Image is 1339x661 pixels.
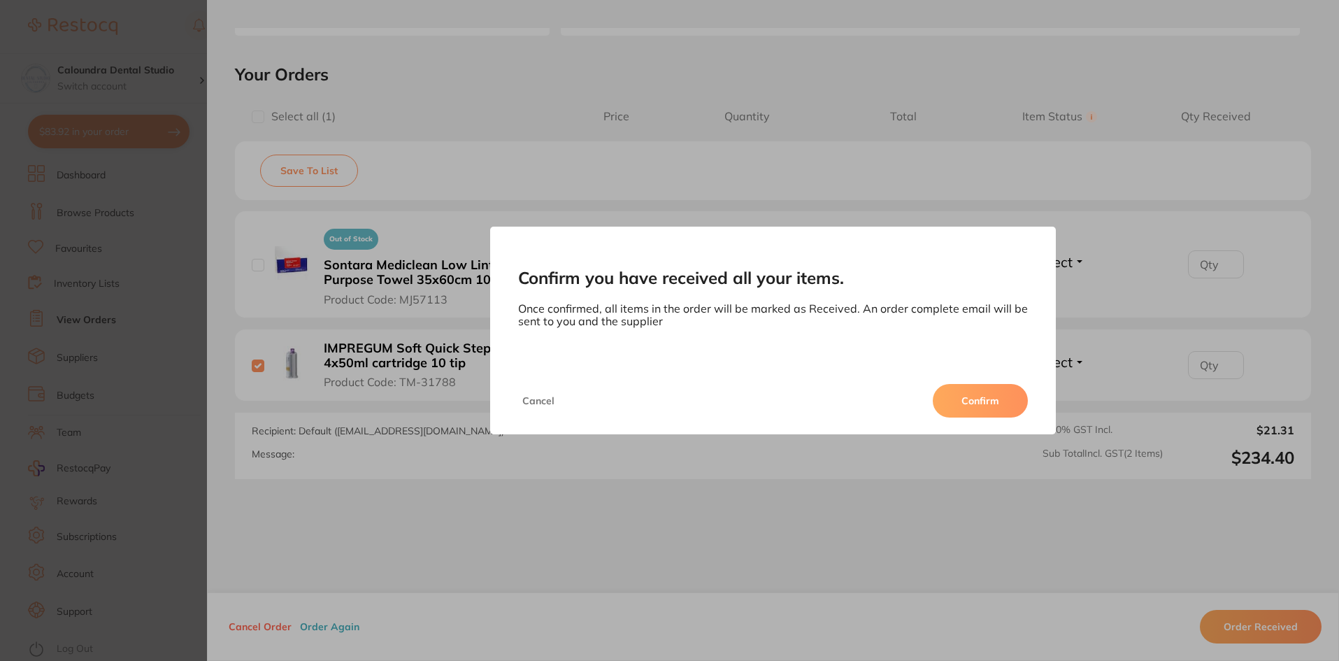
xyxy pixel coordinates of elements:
button: Confirm [933,384,1028,418]
button: Cancel [518,384,559,418]
img: Profile image for Restocq [31,42,54,64]
h2: Confirm you have received all your items. [518,269,1029,288]
p: Once confirmed, all items in the order will be marked as Received. An order complete email will b... [518,302,1029,328]
p: It has been 14 days since you have started your Restocq journey. We wanted to do a check in and s... [61,40,241,54]
div: message notification from Restocq, 1w ago. It has been 14 days since you have started your Restoc... [21,29,259,76]
p: Message from Restocq, sent 1w ago [61,54,241,66]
